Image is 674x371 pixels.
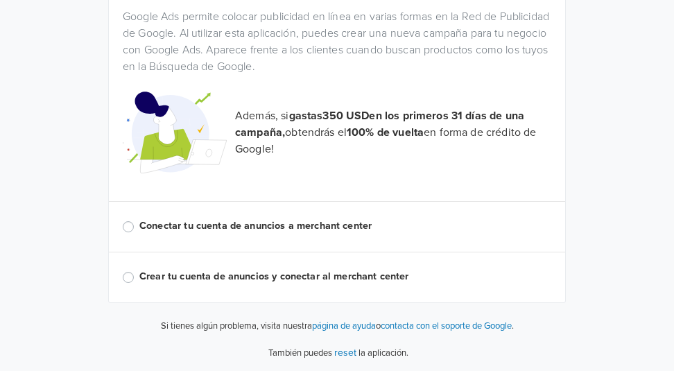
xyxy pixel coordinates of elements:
label: Conectar tu cuenta de anuncios a merchant center [139,218,551,234]
p: Además, si obtendrás el en forma de crédito de Google! [235,107,551,157]
strong: gastas 350 USD en los primeros 31 días de una campaña, [235,109,524,139]
strong: 100% de vuelta [347,126,424,139]
a: contacta con el soporte de Google [381,320,512,331]
p: También puedes la aplicación. [266,345,408,361]
label: Crear tu cuenta de anuncios y conectar al merchant center [139,269,551,284]
a: página de ayuda [312,320,376,331]
div: Google Ads permite colocar publicidad en línea en varias formas en la Red de Publicidad de Google... [112,8,562,75]
img: Google Promotional Codes [123,80,227,184]
button: reset [334,345,356,361]
p: Si tienes algún problema, visita nuestra o . [161,320,514,334]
